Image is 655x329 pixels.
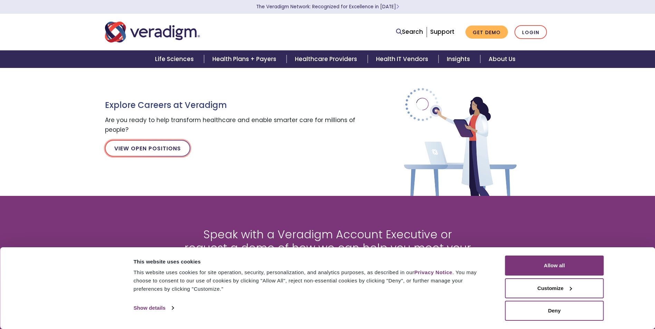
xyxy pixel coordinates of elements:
[105,116,360,134] p: Are you ready to help transform healthcare and enable smarter care for millions of people?
[439,50,480,68] a: Insights
[134,258,490,266] div: This website uses cookies
[396,3,399,10] span: Learn More
[465,26,508,39] a: Get Demo
[147,50,204,68] a: Life Sciences
[430,28,454,36] a: Support
[287,50,367,68] a: Healthcare Providers
[134,303,174,313] a: Show details
[105,140,190,157] a: View Open Positions
[505,278,604,298] button: Customize
[256,3,399,10] a: The Veradigm Network: Recognized for Excellence in [DATE]Learn More
[505,256,604,276] button: Allow all
[514,25,547,39] a: Login
[134,268,490,293] div: This website uses cookies for site operation, security, personalization, and analytics purposes, ...
[396,27,423,37] a: Search
[181,228,474,268] h2: Speak with a Veradigm Account Executive or request a demo of how we can help you meet your goals.
[204,50,287,68] a: Health Plans + Payers
[480,50,524,68] a: About Us
[105,21,200,43] img: Veradigm logo
[505,301,604,321] button: Deny
[368,50,439,68] a: Health IT Vendors
[105,100,360,110] h3: Explore Careers at Veradigm
[414,269,452,275] a: Privacy Notice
